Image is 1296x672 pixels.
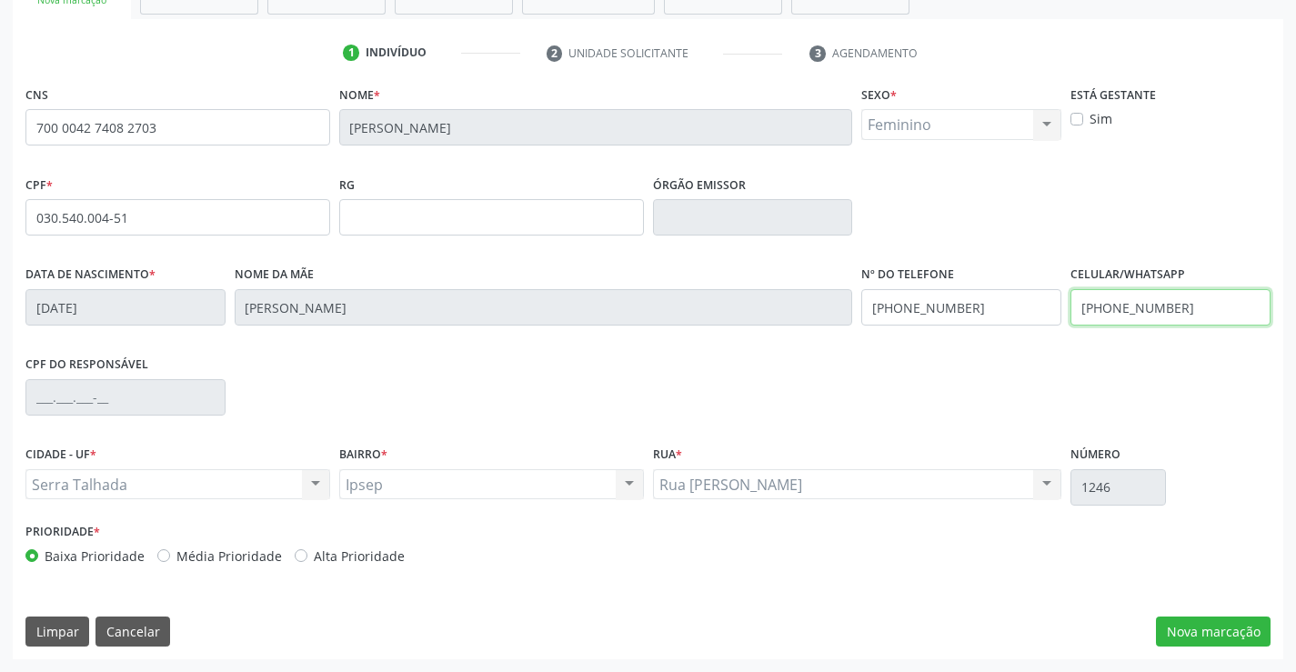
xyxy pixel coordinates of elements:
label: Nome [339,81,380,109]
label: CPF [25,171,53,199]
label: Rua [653,441,682,469]
button: Limpar [25,617,89,647]
input: (__) _____-_____ [1070,289,1271,326]
label: RG [339,171,355,199]
label: Órgão emissor [653,171,746,199]
label: Alta Prioridade [314,547,405,566]
label: Celular/WhatsApp [1070,261,1185,289]
label: Nº do Telefone [861,261,954,289]
div: Indivíduo [366,45,427,61]
label: Baixa Prioridade [45,547,145,566]
button: Cancelar [95,617,170,647]
label: Está gestante [1070,81,1156,109]
div: 1 [343,45,359,61]
label: Média Prioridade [176,547,282,566]
label: BAIRRO [339,441,387,469]
input: ___.___.___-__ [25,379,226,416]
label: Prioridade [25,518,100,547]
label: Sexo [861,81,897,109]
label: Sim [1090,109,1112,128]
label: Data de nascimento [25,261,156,289]
input: __/__/____ [25,289,226,326]
label: Nome da mãe [235,261,314,289]
input: (__) _____-_____ [861,289,1061,326]
label: CIDADE - UF [25,441,96,469]
label: Número [1070,441,1120,469]
label: CPF do responsável [25,351,148,379]
label: CNS [25,81,48,109]
button: Nova marcação [1156,617,1271,647]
